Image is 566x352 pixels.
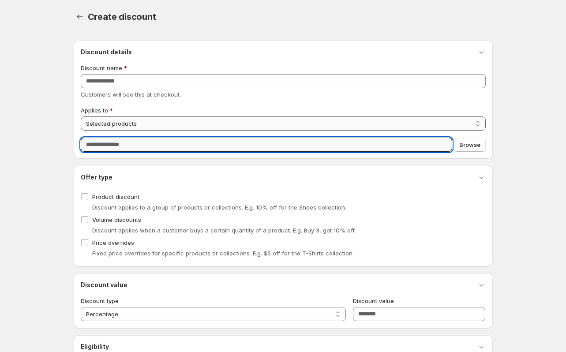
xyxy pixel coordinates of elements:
[81,48,132,56] h3: Discount details
[81,91,181,98] span: Customers will see this at checkout.
[81,281,127,289] h3: Discount value
[92,204,346,211] span: Discount applies to a group of products or collections. E.g. 10% off for the Shoes collection.
[88,11,156,22] span: Create discount
[81,297,119,304] span: Discount type
[92,239,134,246] span: Price overrides
[81,342,109,351] h3: Eligibility
[92,193,139,200] span: Product discount
[81,173,112,182] h3: Offer type
[81,64,122,71] span: Discount name
[92,227,356,234] span: Discount applies when a customer buys a certain quantity of a product. E.g. Buy 3, get 10% off.
[92,216,141,223] span: Volume discounts
[353,297,394,304] span: Discount value
[81,107,108,114] span: Applies to
[454,138,486,152] button: Browse
[92,250,354,257] span: Fixed price overrides for specific products or collections. E.g. $5 off for the T-Shirts collection.
[459,140,480,149] span: Browse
